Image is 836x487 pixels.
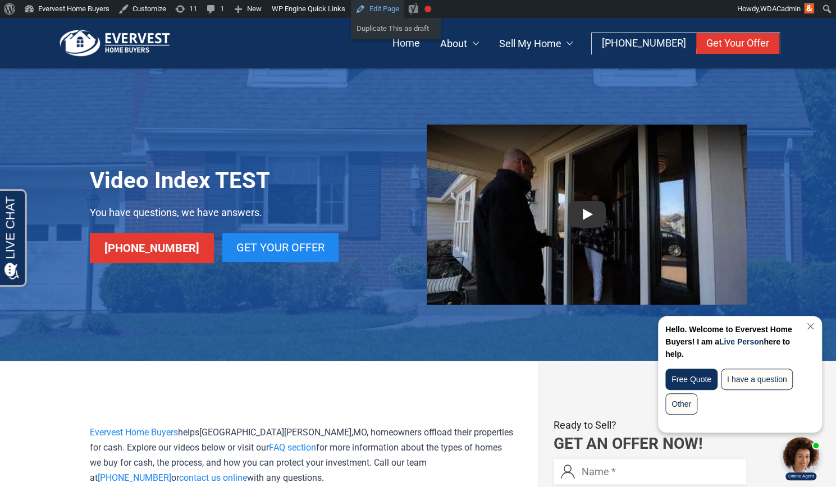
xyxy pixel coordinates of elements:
[760,4,801,13] span: WDACadmin
[489,33,583,54] a: Sell My Home
[199,427,351,438] span: [GEOGRAPHIC_DATA][PERSON_NAME]
[592,33,696,54] a: [PHONE_NUMBER]
[554,434,746,454] h2: Get an Offer Now!
[696,33,779,54] a: Get Your Offer
[645,313,825,481] iframe: Chat Invitation
[28,9,90,23] span: Opens a chat window
[179,472,247,483] a: contact us online
[382,33,430,54] a: Home
[430,33,489,54] a: About
[104,241,199,255] span: [PHONE_NUMBER]
[90,166,339,195] h1: Video Index TEST
[90,425,514,486] p: helps , , homeowners offload their properties for cash. Explore our videos below or visit our for...
[351,21,441,36] a: Duplicate This as draft
[90,427,178,438] a: Evervest Home Buyers
[602,37,686,49] span: [PHONE_NUMBER]
[554,417,746,434] p: Ready to Sell?
[353,427,367,438] span: MO
[56,29,174,57] img: logo.png
[424,6,431,12] div: Focus keyphrase not set
[222,233,339,262] a: Get Your Offer
[98,472,171,483] a: [PHONE_NUMBER]
[269,442,316,453] a: FAQ section
[90,204,339,222] p: You have questions, we have answers.
[90,233,214,263] a: [PHONE_NUMBER]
